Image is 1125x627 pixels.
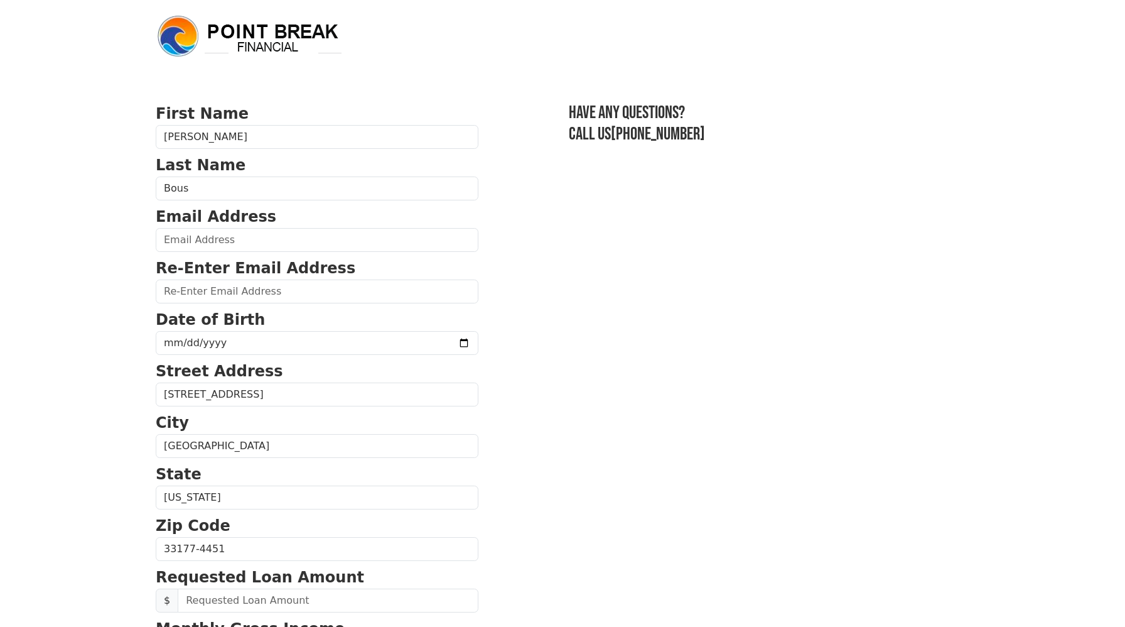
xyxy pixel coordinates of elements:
[156,363,283,380] strong: Street Address
[156,105,249,123] strong: First Name
[156,228,478,252] input: Email Address
[156,259,355,277] strong: Re-Enter Email Address
[178,589,478,613] input: Requested Loan Amount
[156,125,478,149] input: First Name
[569,124,969,145] h3: Call us
[156,434,478,458] input: City
[156,414,189,432] strong: City
[156,466,202,483] strong: State
[156,517,230,535] strong: Zip Code
[156,569,364,586] strong: Requested Loan Amount
[156,537,478,561] input: Zip Code
[156,383,478,406] input: Street Address
[156,208,276,226] strong: Email Address
[156,280,478,303] input: Re-Enter Email Address
[156,311,265,329] strong: Date of Birth
[156,177,478,200] input: Last Name
[156,156,245,174] strong: Last Name
[569,102,969,124] h3: Have any questions?
[156,589,178,613] span: $
[611,124,705,144] a: [PHONE_NUMBER]
[156,14,344,59] img: logo.png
